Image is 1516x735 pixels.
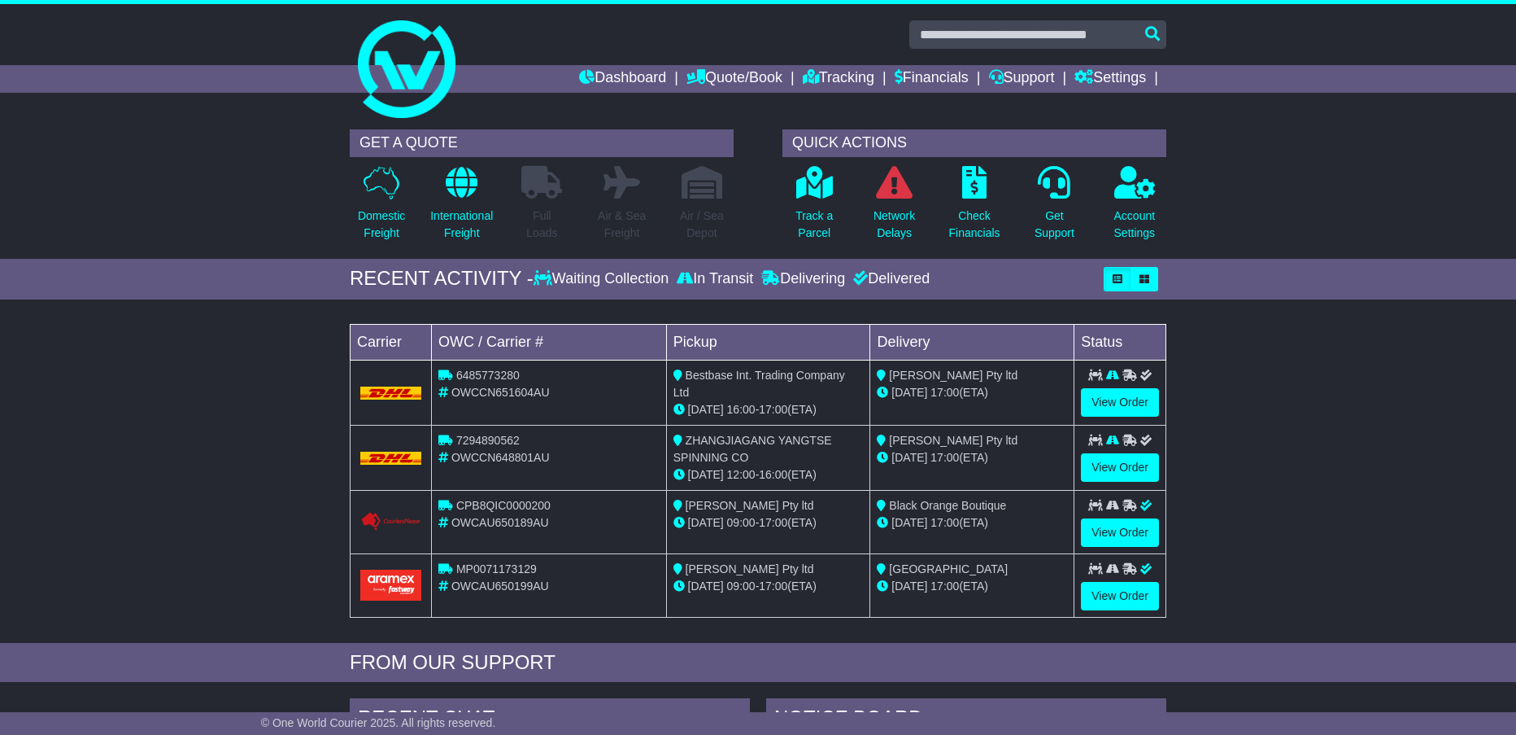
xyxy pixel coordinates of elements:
[673,514,864,532] div: - (ETA)
[360,570,421,600] img: Aramex.png
[877,578,1067,595] div: (ETA)
[451,516,549,529] span: OWCAU650189AU
[261,716,496,729] span: © One World Courier 2025. All rights reserved.
[456,499,551,512] span: CPB8QIC0000200
[930,386,959,399] span: 17:00
[521,208,562,242] p: Full Loads
[350,651,1166,675] div: FROM OUR SUPPORT
[688,468,724,481] span: [DATE]
[849,270,930,288] div: Delivered
[673,578,864,595] div: - (ETA)
[759,468,787,481] span: 16:00
[686,65,782,93] a: Quote/Book
[891,580,927,593] span: [DATE]
[429,165,494,251] a: InternationalFreight
[680,208,724,242] p: Air / Sea Depot
[870,324,1074,360] td: Delivery
[795,208,833,242] p: Track a Parcel
[873,208,915,242] p: Network Delays
[350,129,734,157] div: GET A QUOTE
[1074,324,1166,360] td: Status
[891,516,927,529] span: [DATE]
[889,434,1017,447] span: [PERSON_NAME] Pty ltd
[727,403,756,416] span: 16:00
[688,580,724,593] span: [DATE]
[451,386,550,399] span: OWCCN651604AU
[948,165,1001,251] a: CheckFinancials
[891,386,927,399] span: [DATE]
[598,208,646,242] p: Air & Sea Freight
[456,369,520,382] span: 6485773280
[579,65,666,93] a: Dashboard
[930,580,959,593] span: 17:00
[456,434,520,447] span: 7294890562
[891,451,927,464] span: [DATE]
[673,466,864,483] div: - (ETA)
[451,580,549,593] span: OWCAU650199AU
[1114,208,1156,242] p: Account Settings
[1081,388,1159,417] a: View Order
[534,270,673,288] div: Waiting Collection
[451,451,550,464] span: OWCCN648801AU
[782,129,1166,157] div: QUICK ACTIONS
[930,451,959,464] span: 17:00
[989,65,1055,93] a: Support
[873,165,916,251] a: NetworkDelays
[673,401,864,418] div: - (ETA)
[688,403,724,416] span: [DATE]
[759,403,787,416] span: 17:00
[432,324,667,360] td: OWC / Carrier #
[803,65,874,93] a: Tracking
[727,468,756,481] span: 12:00
[350,267,534,291] div: RECENT ACTIVITY -
[757,270,849,288] div: Delivering
[686,562,814,575] span: [PERSON_NAME] Pty ltd
[949,208,1000,242] p: Check Financials
[759,516,787,529] span: 17:00
[673,369,845,399] span: Bestbase Int. Trading Company Ltd
[877,449,1067,466] div: (ETA)
[1113,165,1157,251] a: AccountSettings
[1081,518,1159,547] a: View Order
[360,452,421,465] img: DHL.png
[795,165,834,251] a: Track aParcel
[358,208,405,242] p: Domestic Freight
[360,512,421,532] img: GetCarrierServiceLogo
[360,387,421,400] img: DHL.png
[456,562,537,575] span: MP0071173129
[889,499,1006,512] span: Black Orange Boutique
[686,499,814,512] span: [PERSON_NAME] Pty ltd
[895,65,969,93] a: Financials
[1074,65,1146,93] a: Settings
[430,208,493,242] p: International Freight
[673,270,757,288] div: In Transit
[759,580,787,593] span: 17:00
[688,516,724,529] span: [DATE]
[673,434,832,464] span: ZHANGJIAGANG YANGTSE SPINNING CO
[930,516,959,529] span: 17:00
[889,562,1008,575] span: [GEOGRAPHIC_DATA]
[877,384,1067,401] div: (ETA)
[666,324,870,360] td: Pickup
[1081,582,1159,610] a: View Order
[727,580,756,593] span: 09:00
[1034,165,1075,251] a: GetSupport
[727,516,756,529] span: 09:00
[1035,208,1074,242] p: Get Support
[1081,453,1159,482] a: View Order
[357,165,406,251] a: DomesticFreight
[889,369,1017,382] span: [PERSON_NAME] Pty ltd
[877,514,1067,532] div: (ETA)
[351,324,432,360] td: Carrier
